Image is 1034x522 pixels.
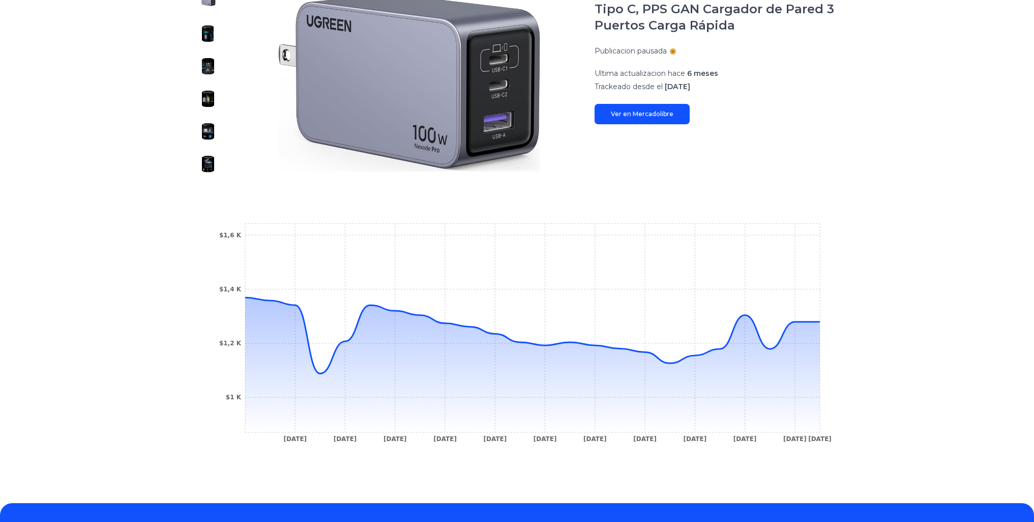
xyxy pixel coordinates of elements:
tspan: $1 K [225,394,241,401]
tspan: [DATE] [783,435,807,443]
tspan: [DATE] [733,435,756,443]
tspan: [DATE] [633,435,657,443]
span: Ultima actualizacion hace [595,69,685,78]
tspan: $1,6 K [219,232,241,239]
span: [DATE] [665,82,690,91]
tspan: [DATE] [383,435,406,443]
tspan: [DATE] [333,435,357,443]
tspan: $1,4 K [219,286,241,293]
img: UGREEN Nexode Pro 100W Cargador Tipo C, PPS GAN Cargador de Pared 3 Puertos Carga Rápida [200,58,216,74]
tspan: [DATE] [808,435,832,443]
tspan: [DATE] [283,435,307,443]
tspan: $1,2 K [219,340,241,347]
span: 6 meses [687,69,718,78]
tspan: [DATE] [683,435,706,443]
img: UGREEN Nexode Pro 100W Cargador Tipo C, PPS GAN Cargador de Pared 3 Puertos Carga Rápida [200,156,216,172]
tspan: [DATE] [433,435,457,443]
img: UGREEN Nexode Pro 100W Cargador Tipo C, PPS GAN Cargador de Pared 3 Puertos Carga Rápida [200,25,216,42]
a: Ver en Mercadolibre [595,104,690,124]
tspan: [DATE] [533,435,556,443]
span: Trackeado desde el [595,82,663,91]
p: Publicacion pausada [595,46,667,56]
tspan: [DATE] [483,435,507,443]
tspan: [DATE] [583,435,606,443]
img: UGREEN Nexode Pro 100W Cargador Tipo C, PPS GAN Cargador de Pared 3 Puertos Carga Rápida [200,91,216,107]
img: UGREEN Nexode Pro 100W Cargador Tipo C, PPS GAN Cargador de Pared 3 Puertos Carga Rápida [200,123,216,140]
